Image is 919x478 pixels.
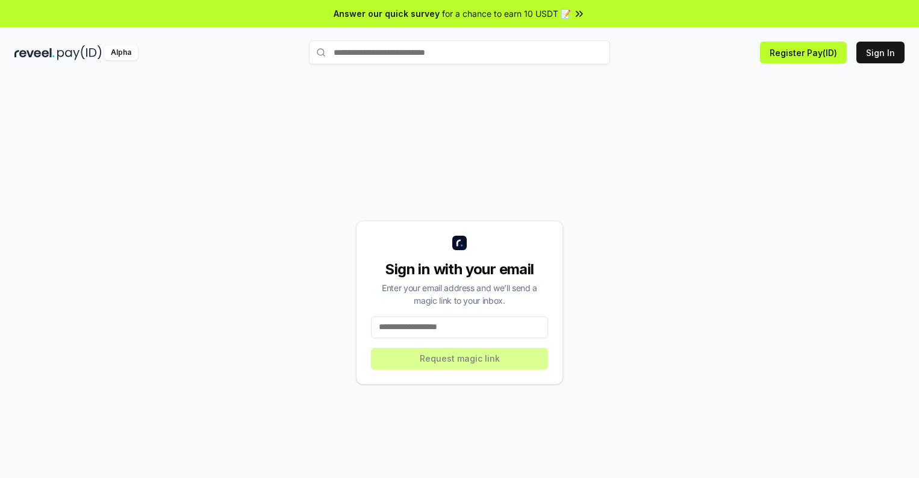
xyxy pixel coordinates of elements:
span: Answer our quick survey [334,7,440,20]
div: Enter your email address and we’ll send a magic link to your inbox. [371,281,548,307]
img: reveel_dark [14,45,55,60]
div: Alpha [104,45,138,60]
img: logo_small [452,236,467,250]
img: pay_id [57,45,102,60]
div: Sign in with your email [371,260,548,279]
button: Sign In [856,42,905,63]
button: Register Pay(ID) [760,42,847,63]
span: for a chance to earn 10 USDT 📝 [442,7,571,20]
